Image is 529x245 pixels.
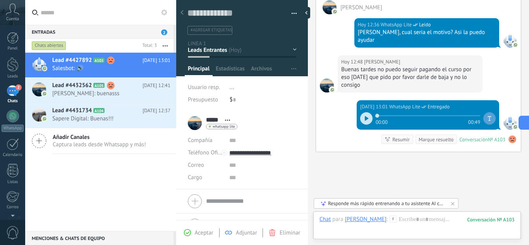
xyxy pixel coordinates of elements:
span: Adjuntar [236,229,257,236]
span: Principal [188,65,210,76]
div: Menciones & Chats de equipo [25,231,173,245]
span: [PERSON_NAME]: buenasss [52,90,156,97]
span: [DATE] 12:41 [143,82,170,89]
div: Calendario [2,152,24,158]
span: [DATE] 12:37 [143,107,170,115]
span: Usuario resp. [188,84,220,91]
img: com.amocrm.amocrmwa.svg [332,9,338,14]
div: WhatsApp [2,125,24,132]
span: Correo [188,161,204,169]
div: Presupuesto [188,94,224,106]
span: Cuenta [6,17,19,22]
div: Resumir [392,136,410,143]
span: A105 [93,83,105,88]
span: A104 [93,108,105,113]
div: Hoy 12:48 [341,58,364,66]
span: Presupuesto [188,96,218,103]
div: Compañía [188,134,223,147]
span: Lead #4427892 [52,57,92,64]
div: Entradas [25,25,173,39]
img: com.amocrm.amocrmwa.svg [42,66,47,71]
a: Lead #4432562 A105 [DATE] 12:41 [PERSON_NAME]: buenasss [25,78,176,103]
div: Chats abiertos [32,41,66,50]
div: $ [230,94,297,106]
span: whatsapp lite [213,125,235,128]
span: ... [230,84,234,91]
span: Archivos [251,65,272,76]
a: Lead #4431734 A104 [DATE] 12:37 Sapere Digital: Buenas!!! [25,103,176,128]
span: Anahi [320,79,334,93]
a: Lead #4427892 A103 [DATE] 13:01 Salesbot: 🔊 [25,53,176,77]
span: #agregar etiquetas [191,27,232,33]
span: Leído [419,21,431,29]
span: WhatsApp Lite [503,34,517,48]
span: Lead #4432562 [52,82,92,89]
div: [PERSON_NAME], cual seria el motivo? Asi la puedo ayudar [358,29,496,44]
div: Correo [2,205,24,210]
div: Total: 3 [139,42,157,50]
div: Ocultar [302,7,310,19]
span: Aceptar [195,229,213,236]
span: 2 [161,29,167,35]
span: para [332,216,343,223]
button: Más [157,39,173,53]
span: Estadísticas [216,65,245,76]
div: Panel [2,46,24,51]
span: Eliminar [280,229,300,236]
img: com.amocrm.amocrmwa.svg [513,42,518,48]
span: Cargo [188,175,202,180]
div: Marque resuelto [419,136,453,143]
span: Teléfono Oficina [188,149,228,156]
span: WhatsApp Lite [389,103,420,111]
div: № A103 [488,136,505,143]
span: Captura leads desde Whatsapp y más! [53,141,146,148]
span: [DATE] 13:01 [143,57,170,64]
div: Leads [2,74,24,79]
div: 103 [467,216,515,223]
span: WhatsApp Lite [503,116,517,130]
span: Anahi [323,0,337,14]
span: 00:49 [468,118,480,125]
span: A103 [93,58,105,63]
span: : [386,216,388,223]
div: Conversación [459,136,488,143]
span: Anahi [364,58,400,66]
img: com.amocrm.amocrmwa.svg [330,87,335,93]
div: Listas [2,180,24,185]
img: com.amocrm.amocrmwa.svg [42,116,47,122]
div: [DATE] 13:01 [360,103,389,111]
div: Responde más rápido entrenando a tu asistente AI con tus fuentes de datos [328,200,445,207]
span: Anahi [340,4,382,11]
span: WhatsApp Lite [381,21,412,29]
span: Salesbot: 🔊 [52,65,156,72]
img: com.amocrm.amocrmwa.svg [513,124,518,130]
div: Usuario resp. [188,81,224,94]
span: 2 [15,84,22,91]
img: com.amocrm.amocrmwa.svg [42,91,47,96]
div: Cargo [188,171,223,184]
div: Hoy 12:36 [358,21,381,29]
div: Anahi [345,216,386,223]
div: Buenas tardes no puedo seguir pagando el curso por eso [DATE] que pido por favor darle de baja y ... [341,66,479,89]
div: Chats [2,99,24,104]
span: 00:00 [376,118,388,125]
span: Lead #4431734 [52,107,92,115]
span: Sapere Digital: Buenas!!! [52,115,156,122]
span: Entregado [428,103,450,111]
button: Correo [188,159,204,171]
span: Añadir Canales [53,134,146,141]
button: Teléfono Oficina [188,147,223,159]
